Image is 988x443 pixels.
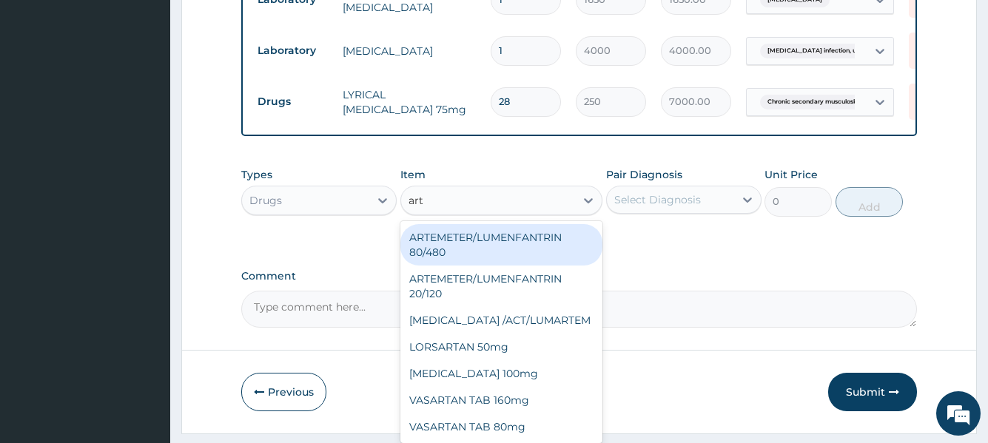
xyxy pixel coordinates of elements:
div: VASARTAN TAB 160mg [400,387,603,413]
button: Add [836,187,903,217]
div: Select Diagnosis [614,192,701,207]
td: Drugs [250,88,335,115]
div: [MEDICAL_DATA] /ACT/LUMARTEM [400,307,603,334]
button: Submit [828,373,917,411]
td: LYRICAL [MEDICAL_DATA] 75mg [335,80,483,124]
label: Unit Price [764,167,818,182]
div: Drugs [249,193,282,208]
div: VASARTAN TAB 80mg [400,413,603,440]
div: [MEDICAL_DATA] 100mg [400,360,603,387]
label: Comment [241,270,916,283]
label: Item [400,167,426,182]
div: Chat with us now [77,83,249,102]
img: d_794563401_company_1708531726252_794563401 [27,74,60,111]
div: ARTEMETER/LUMENFANTRIN 20/120 [400,266,603,307]
span: Chronic secondary musculoskele... [760,95,878,109]
span: We're online! [86,129,204,279]
label: Types [241,169,272,181]
button: Previous [241,373,326,411]
td: [MEDICAL_DATA] [335,36,483,66]
label: Pair Diagnosis [606,167,682,182]
div: LORSARTAN 50mg [400,334,603,360]
div: ARTEMETER/LUMENFANTRIN 80/480 [400,224,603,266]
div: Minimize live chat window [243,7,278,43]
td: Laboratory [250,37,335,64]
textarea: Type your message and hit 'Enter' [7,290,282,342]
span: [MEDICAL_DATA] infection, unspecif... [760,44,890,58]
